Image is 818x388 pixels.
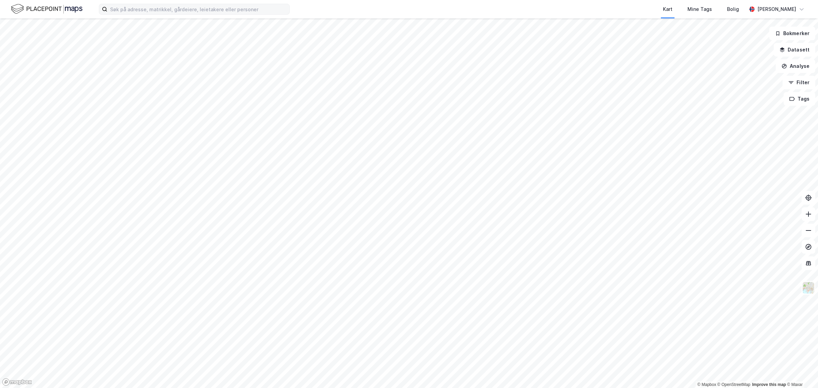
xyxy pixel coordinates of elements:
div: [PERSON_NAME] [757,5,796,13]
div: Kontrollprogram for chat [784,355,818,388]
input: Søk på adresse, matrikkel, gårdeiere, leietakere eller personer [107,4,289,14]
iframe: Chat Widget [784,355,818,388]
div: Mine Tags [687,5,712,13]
img: logo.f888ab2527a4732fd821a326f86c7f29.svg [11,3,82,15]
div: Bolig [727,5,739,13]
div: Kart [663,5,672,13]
